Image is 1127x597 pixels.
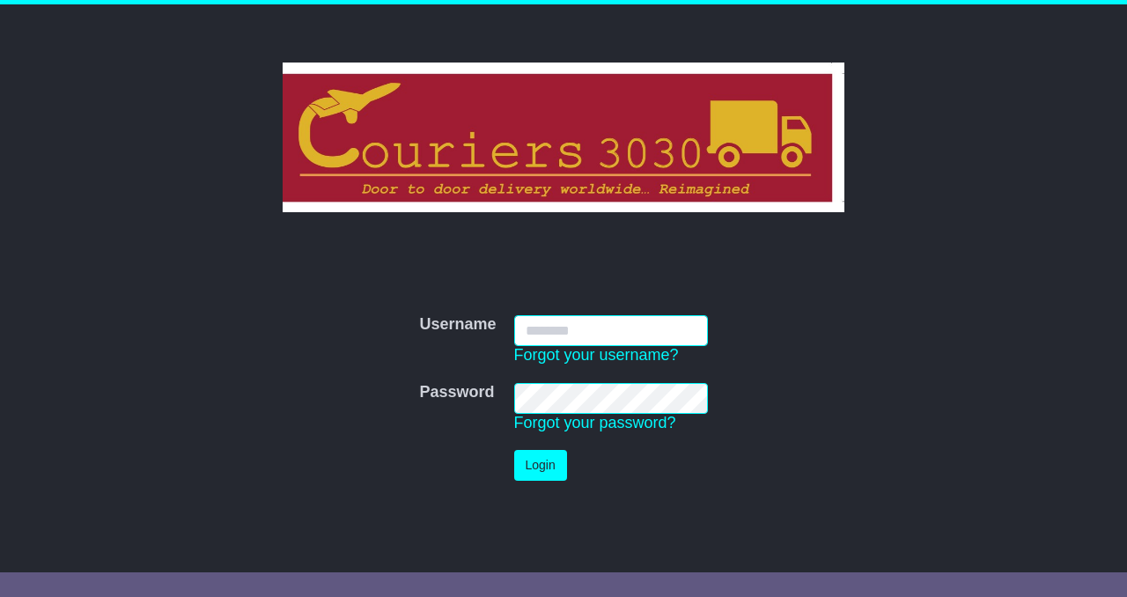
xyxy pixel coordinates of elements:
img: Couriers 3030 [283,63,845,212]
a: Forgot your password? [514,414,676,431]
label: Username [419,315,496,335]
label: Password [419,383,494,402]
a: Forgot your username? [514,346,679,364]
button: Login [514,450,567,481]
